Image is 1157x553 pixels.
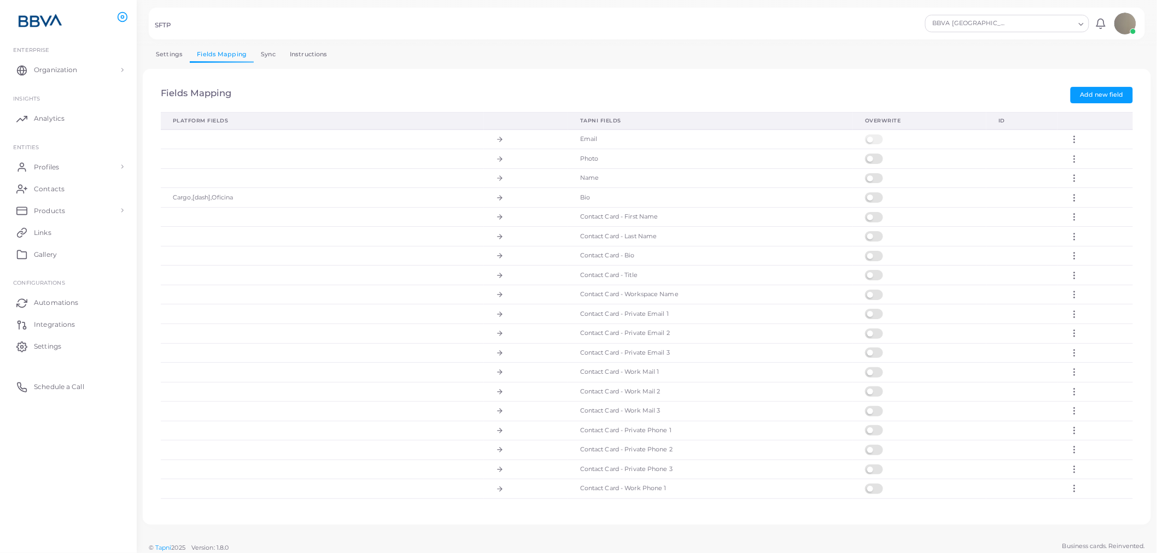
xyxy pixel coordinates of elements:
td: Contact Card - Private Phone 1 [568,421,853,440]
span: ENTITIES [13,144,39,150]
div: Overwrite [865,117,974,125]
a: Gallery [8,243,128,265]
span: Integrations [34,320,75,330]
td: Contact Card - Private Phone 2 [568,440,853,460]
span: © [149,543,229,552]
a: Automations [8,292,128,314]
td: Contact Card - Private Phone 3 [568,460,853,479]
td: Contact Card - Work Mail 2 [568,382,853,402]
a: Products [8,199,128,221]
a: Sync [254,46,283,62]
a: Fields Mapping [190,46,254,62]
td: Contact Card - First Name [568,207,853,227]
span: Business cards. Reinvented. [1062,542,1145,551]
input: Search for option [1012,17,1074,30]
span: Enterprise [13,46,49,53]
a: Contacts [8,178,128,199]
th: Action [1057,113,1133,130]
span: INSIGHTS [13,95,40,102]
a: avatar [1111,13,1139,34]
span: Links [34,228,51,238]
h5: SFTP [155,21,171,29]
td: Contact Card - Private Email 1 [568,304,853,324]
a: Integrations [8,314,128,336]
span: Settings [34,342,61,351]
span: 2025 [171,543,185,552]
td: Bio [568,188,853,208]
div: id [998,117,1045,125]
a: Links [8,221,128,243]
td: Contact Card - Workspace Name [568,285,853,304]
div: Search for option [925,15,1089,32]
span: BBVA [GEOGRAPHIC_DATA] [931,18,1010,29]
td: Photo [568,149,853,169]
a: Analytics [8,108,128,130]
a: Organization [8,59,128,81]
td: Contact Card - Work Phone 1 [568,479,853,499]
span: Version: 1.8.0 [191,544,229,551]
td: Cargo,[dash],Oficina [161,188,484,208]
a: Profiles [8,156,128,178]
button: Add new field [1071,87,1133,103]
span: Gallery [34,250,57,260]
a: Tapni [155,544,172,551]
h3: Fields Mapping [161,88,232,99]
span: Automations [34,298,78,308]
span: Organization [34,65,77,75]
img: logo [10,10,71,31]
td: Contact Card - Private Email 3 [568,343,853,363]
th: Arrow [484,113,568,130]
img: avatar [1114,13,1136,34]
span: Products [34,206,65,216]
td: Contact Card - Private Email 2 [568,324,853,344]
a: Settings [149,46,190,62]
span: Profiles [34,162,59,172]
td: Contact Card - Title [568,266,853,285]
td: Contact Card - Work Phone 2 [568,498,853,518]
td: Contact Card - Work Mail 1 [568,363,853,383]
td: Name [568,168,853,188]
span: Analytics [34,114,65,123]
span: Contacts [34,184,65,194]
a: Settings [8,336,128,357]
div: Tapni Fields [580,117,841,125]
td: Contact Card - Last Name [568,227,853,246]
td: Contact Card - Bio [568,246,853,266]
span: Configurations [13,279,65,286]
td: Contact Card - Work Mail 3 [568,402,853,421]
span: Schedule a Call [34,382,84,392]
a: Schedule a Call [8,376,128,398]
td: Email [568,130,853,149]
a: Instructions [283,46,335,62]
div: Platform Fields [173,117,472,125]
